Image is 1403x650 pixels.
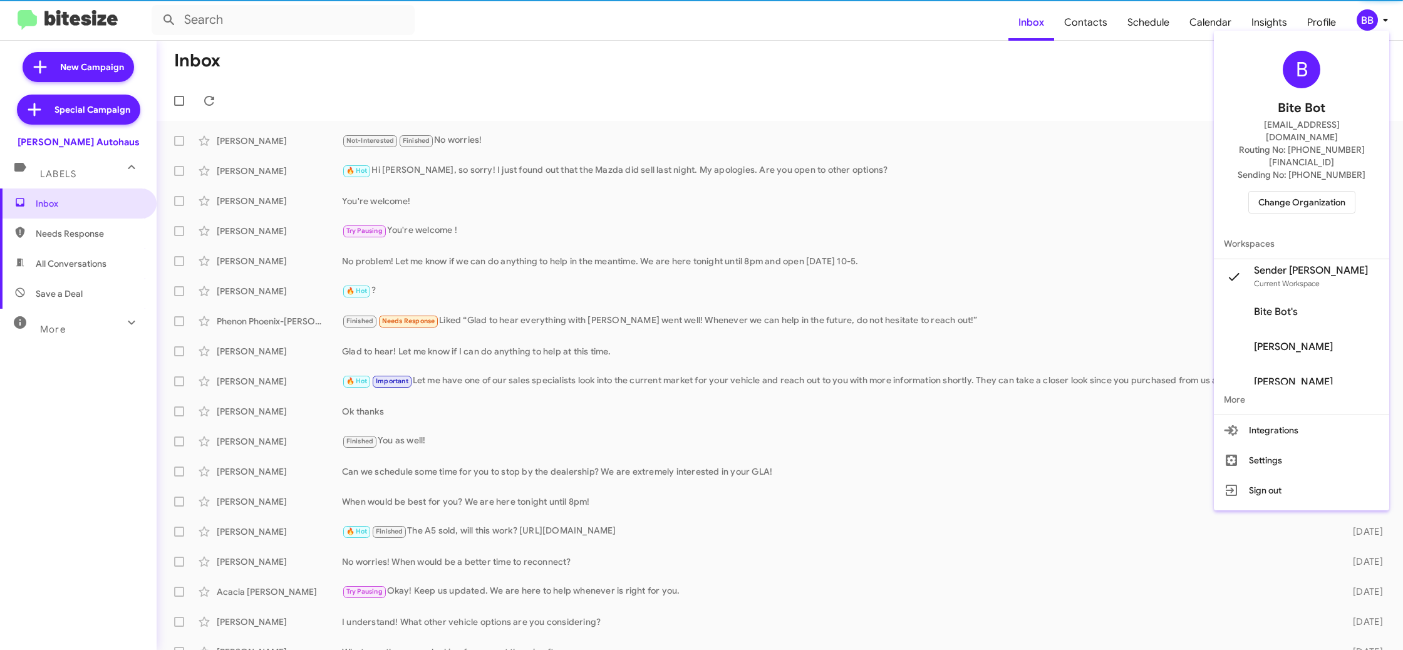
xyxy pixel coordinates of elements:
[1254,376,1333,388] span: [PERSON_NAME]
[1229,118,1374,143] span: [EMAIL_ADDRESS][DOMAIN_NAME]
[1229,143,1374,168] span: Routing No: [PHONE_NUMBER][FINANCIAL_ID]
[1214,384,1389,415] span: More
[1254,264,1368,277] span: Sender [PERSON_NAME]
[1254,306,1298,318] span: Bite Bot's
[1214,475,1389,505] button: Sign out
[1258,192,1345,213] span: Change Organization
[1214,415,1389,445] button: Integrations
[1238,168,1365,181] span: Sending No: [PHONE_NUMBER]
[1283,51,1320,88] div: B
[1248,191,1355,214] button: Change Organization
[1214,229,1389,259] span: Workspaces
[1254,279,1320,288] span: Current Workspace
[1214,445,1389,475] button: Settings
[1278,98,1325,118] span: Bite Bot
[1254,341,1333,353] span: [PERSON_NAME]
